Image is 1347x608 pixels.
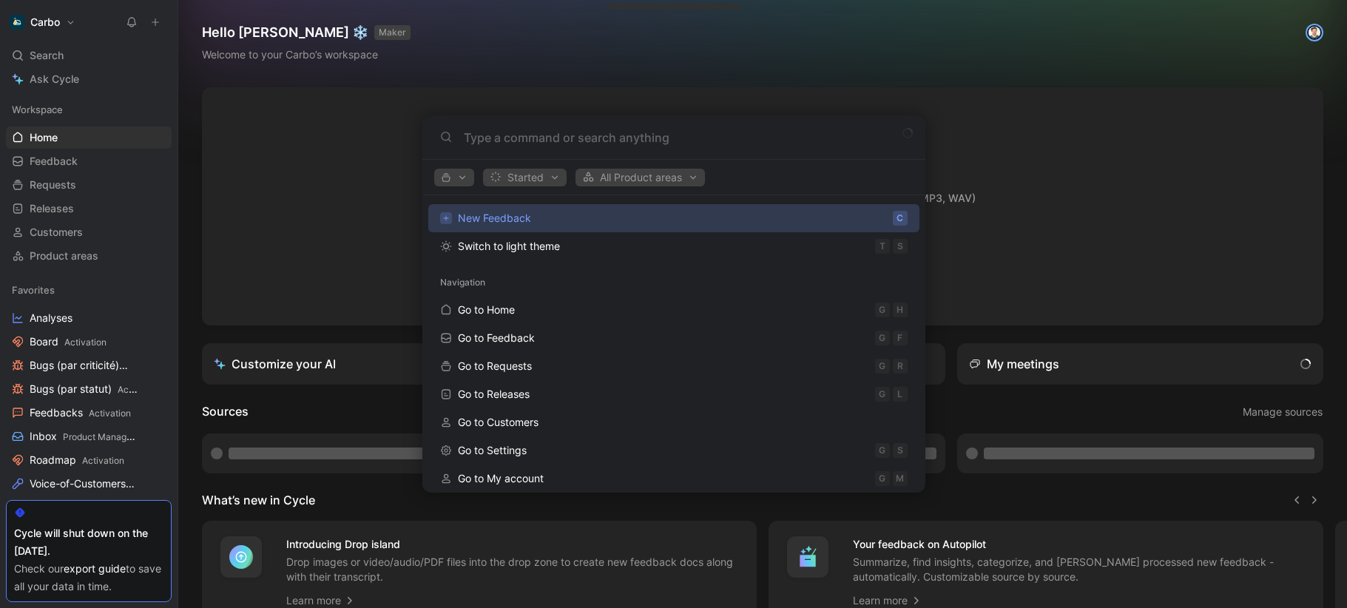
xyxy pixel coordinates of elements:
a: Go to ReleasesGL [428,380,919,408]
a: Go to RequestsGR [428,352,919,380]
div: S [893,443,908,458]
button: Go to My accountGM [428,465,919,493]
a: Go to Customers [428,408,919,436]
span: New Feedback [458,212,531,224]
button: Switch to light themeTS [428,232,919,260]
input: Type a command or search anything [464,129,908,146]
div: M [893,471,908,486]
div: C [893,211,908,226]
span: Go to Requests [458,359,532,372]
div: G [875,471,890,486]
div: G [875,359,890,374]
div: G [875,303,890,317]
div: G [875,443,890,458]
button: New FeedbackC [428,204,919,232]
div: S [893,239,908,254]
span: Go to Releases [458,388,530,400]
button: Started [483,169,567,186]
div: G [875,331,890,345]
a: Go to FeedbackGF [428,324,919,352]
span: Go to Home [458,303,515,316]
button: All Product areas [575,169,705,186]
div: F [893,331,908,345]
span: Switch to light theme [458,240,560,252]
span: Go to Customers [458,416,539,428]
div: Navigation [422,269,925,296]
a: Go to HomeGH [428,296,919,324]
div: L [893,387,908,402]
div: R [893,359,908,374]
button: Go to SettingsGS [428,436,919,465]
span: Go to Settings [458,444,527,456]
span: Started [490,169,560,186]
div: G [875,387,890,402]
div: T [875,239,890,254]
div: H [893,303,908,317]
span: All Product areas [582,169,698,186]
span: Go to Feedback [458,331,535,344]
span: Go to My account [458,472,544,484]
